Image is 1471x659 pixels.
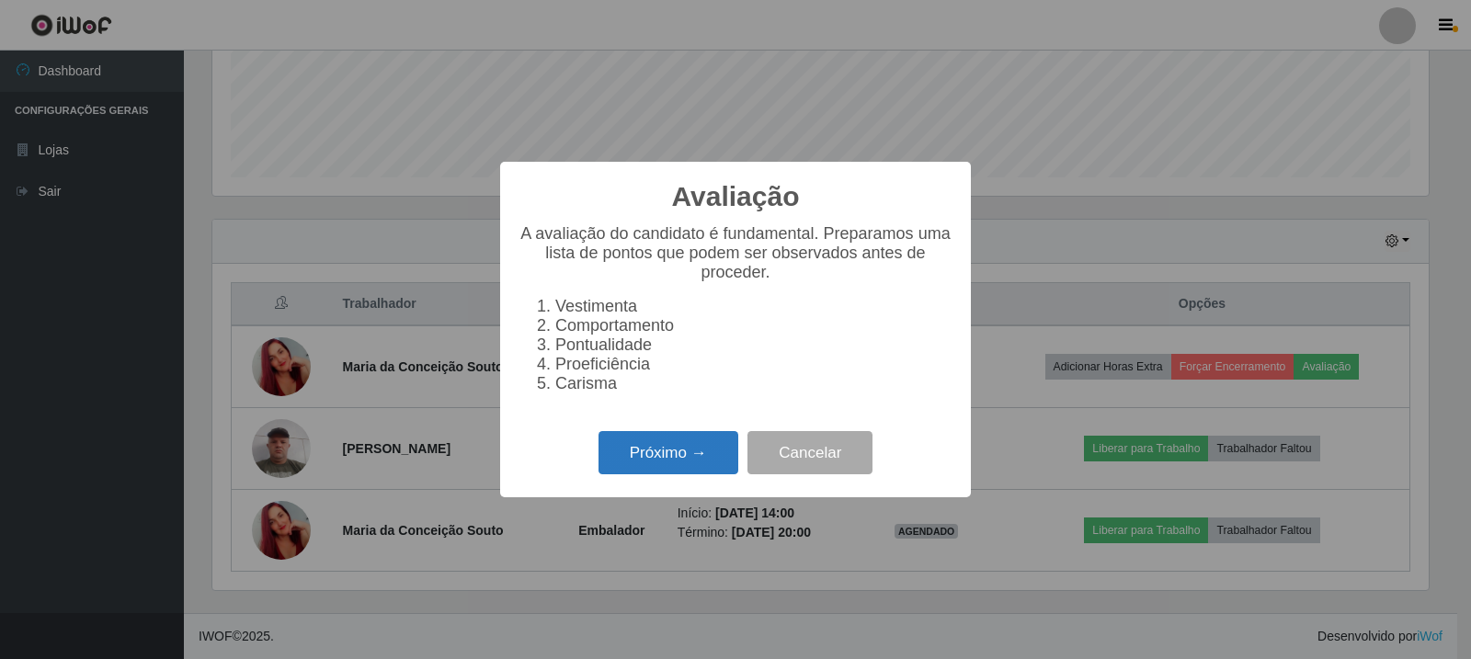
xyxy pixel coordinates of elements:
[747,431,872,474] button: Cancelar
[555,316,952,335] li: Comportamento
[672,180,800,213] h2: Avaliação
[599,431,738,474] button: Próximo →
[519,224,952,282] p: A avaliação do candidato é fundamental. Preparamos uma lista de pontos que podem ser observados a...
[555,374,952,393] li: Carisma
[555,335,952,355] li: Pontualidade
[555,355,952,374] li: Proeficiência
[555,297,952,316] li: Vestimenta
